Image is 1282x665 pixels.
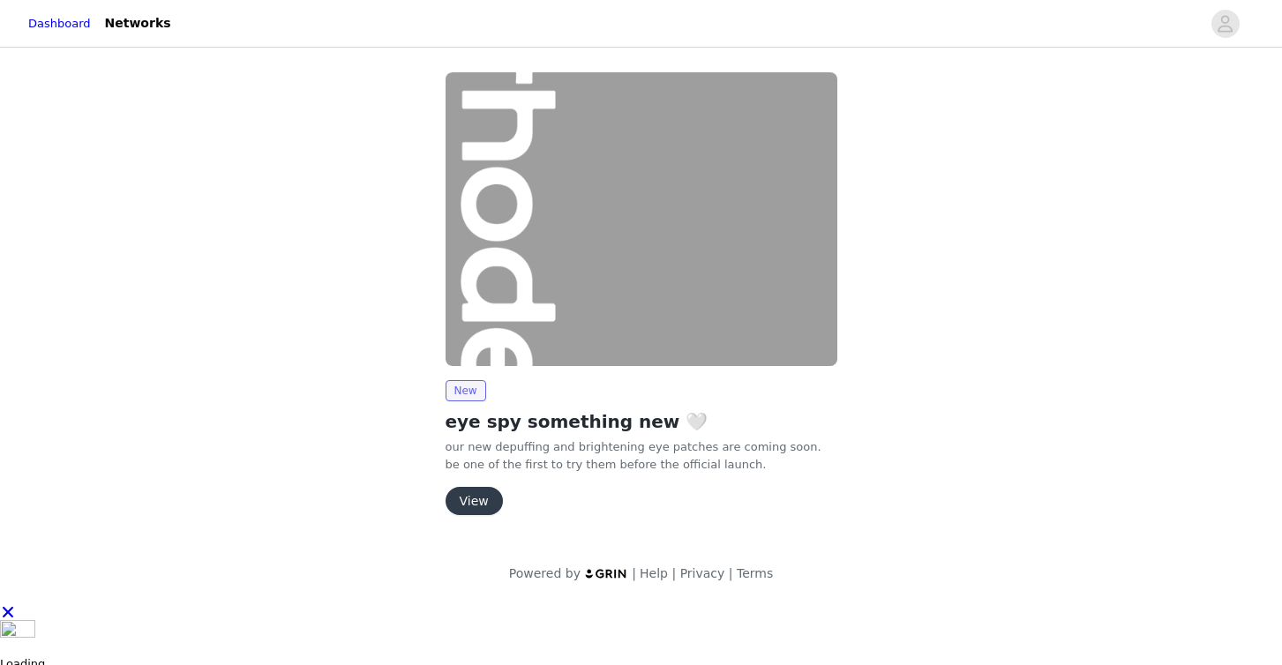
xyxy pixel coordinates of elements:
[680,566,725,580] a: Privacy
[509,566,581,580] span: Powered by
[94,4,182,43] a: Networks
[584,568,628,579] img: logo
[446,380,486,401] span: New
[28,15,91,33] a: Dashboard
[632,566,636,580] span: |
[446,408,837,435] h2: eye spy something new 🤍
[446,72,837,366] img: rhode skin
[729,566,733,580] span: |
[446,438,837,473] p: our new depuffing and brightening eye patches are coming soon. be one of the first to try them be...
[446,487,503,515] button: View
[671,566,676,580] span: |
[1217,10,1233,38] div: avatar
[737,566,773,580] a: Terms
[446,495,503,508] a: View
[640,566,668,580] a: Help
